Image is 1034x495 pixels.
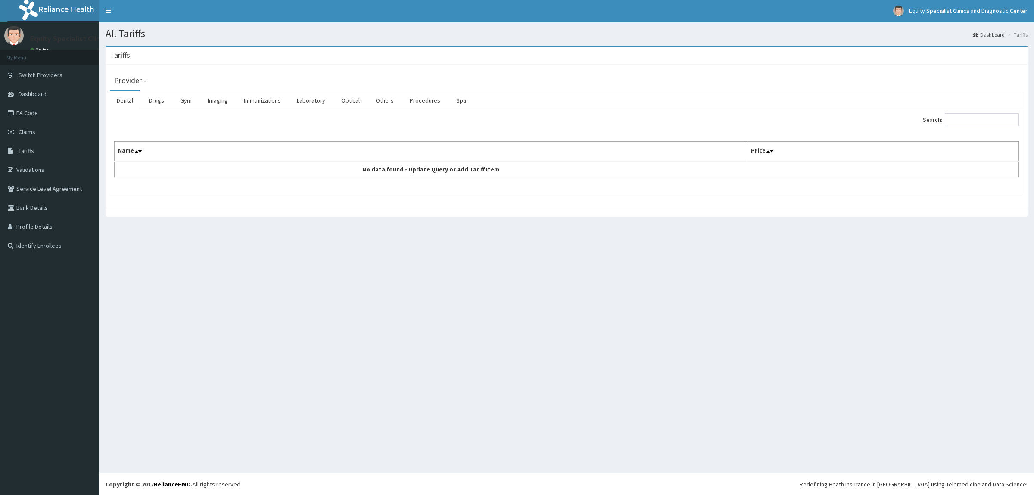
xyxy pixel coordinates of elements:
[30,47,51,53] a: Online
[449,91,473,109] a: Spa
[30,35,186,43] p: Equity Specialist Clinics and Diagnostic Center
[114,77,146,84] h3: Provider -
[142,91,171,109] a: Drugs
[19,147,34,155] span: Tariffs
[110,51,130,59] h3: Tariffs
[290,91,332,109] a: Laboratory
[4,26,24,45] img: User Image
[369,91,401,109] a: Others
[173,91,199,109] a: Gym
[945,113,1019,126] input: Search:
[19,71,62,79] span: Switch Providers
[115,142,747,162] th: Name
[115,161,747,177] td: No data found - Update Query or Add Tariff Item
[19,90,47,98] span: Dashboard
[99,473,1034,495] footer: All rights reserved.
[1006,31,1028,38] li: Tariffs
[154,480,191,488] a: RelianceHMO
[334,91,367,109] a: Optical
[893,6,904,16] img: User Image
[403,91,447,109] a: Procedures
[106,480,193,488] strong: Copyright © 2017 .
[973,31,1005,38] a: Dashboard
[19,128,35,136] span: Claims
[110,91,140,109] a: Dental
[800,480,1028,489] div: Redefining Heath Insurance in [GEOGRAPHIC_DATA] using Telemedicine and Data Science!
[923,113,1019,126] label: Search:
[201,91,235,109] a: Imaging
[909,7,1028,15] span: Equity Specialist Clinics and Diagnostic Center
[106,28,1028,39] h1: All Tariffs
[747,142,1019,162] th: Price
[237,91,288,109] a: Immunizations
